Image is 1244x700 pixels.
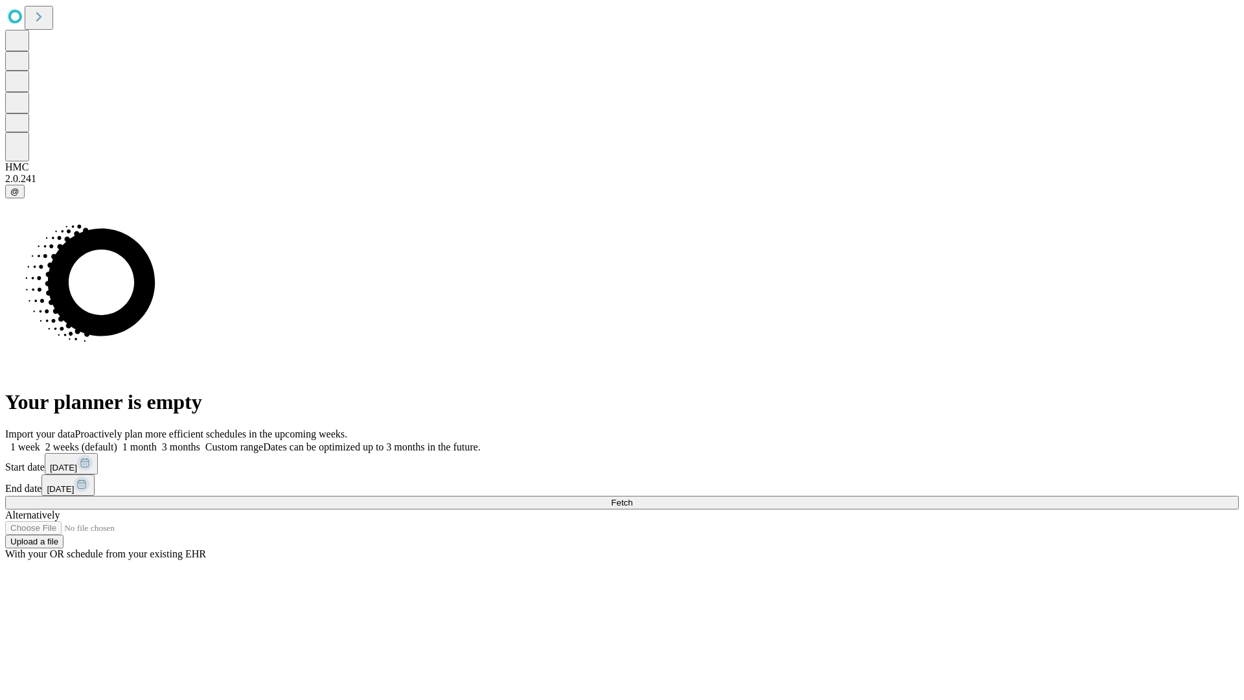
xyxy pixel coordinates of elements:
[75,428,347,439] span: Proactively plan more efficient schedules in the upcoming weeks.
[5,161,1239,173] div: HMC
[205,441,263,452] span: Custom range
[47,484,74,494] span: [DATE]
[5,390,1239,414] h1: Your planner is empty
[5,509,60,520] span: Alternatively
[5,428,75,439] span: Import your data
[5,453,1239,474] div: Start date
[5,185,25,198] button: @
[10,441,40,452] span: 1 week
[5,496,1239,509] button: Fetch
[45,453,98,474] button: [DATE]
[50,463,77,472] span: [DATE]
[10,187,19,196] span: @
[41,474,95,496] button: [DATE]
[611,498,632,507] span: Fetch
[5,173,1239,185] div: 2.0.241
[122,441,157,452] span: 1 month
[5,548,206,559] span: With your OR schedule from your existing EHR
[162,441,200,452] span: 3 months
[5,535,63,548] button: Upload a file
[45,441,117,452] span: 2 weeks (default)
[263,441,480,452] span: Dates can be optimized up to 3 months in the future.
[5,474,1239,496] div: End date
